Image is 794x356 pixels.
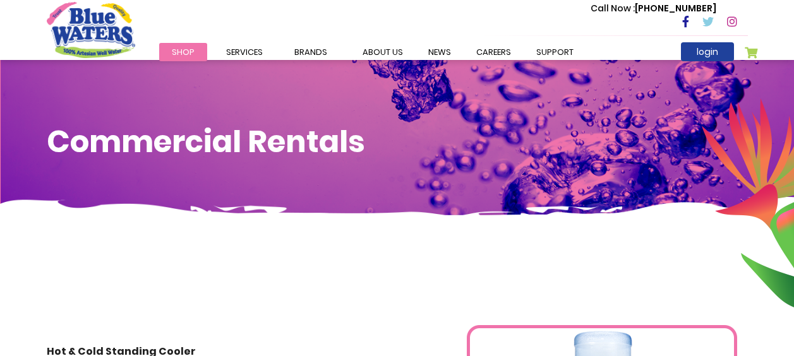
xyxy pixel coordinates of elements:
a: support [524,43,586,61]
h1: Commercial Rentals [47,124,748,160]
a: store logo [47,2,135,57]
span: Brands [294,46,327,58]
a: login [681,42,734,61]
a: about us [350,43,416,61]
span: Shop [172,46,195,58]
a: Services [214,43,275,61]
a: Shop [159,43,207,61]
span: Call Now : [591,2,635,15]
a: careers [464,43,524,61]
span: Services [226,46,263,58]
a: News [416,43,464,61]
p: [PHONE_NUMBER] [591,2,716,15]
a: Brands [282,43,340,61]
